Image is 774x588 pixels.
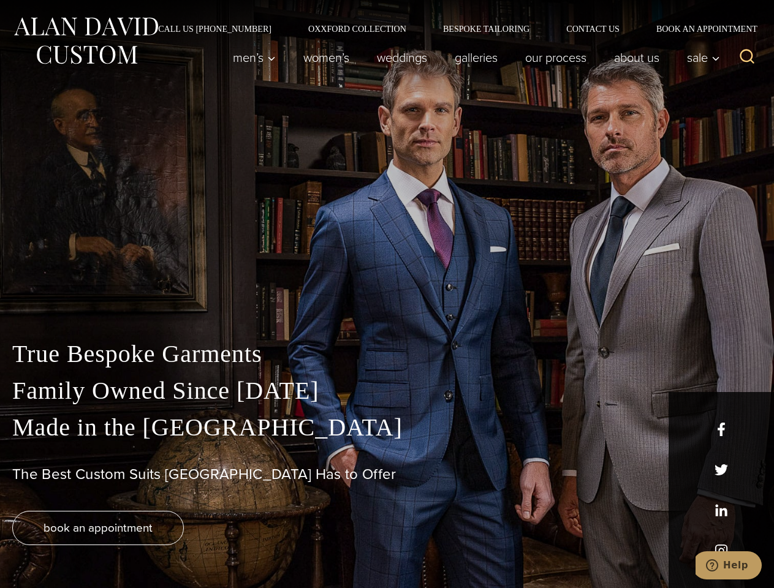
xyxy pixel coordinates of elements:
a: Our Process [512,45,601,70]
nav: Primary Navigation [219,45,727,70]
a: book an appointment [12,511,184,545]
nav: Secondary Navigation [140,24,762,33]
a: weddings [363,45,441,70]
h1: The Best Custom Suits [GEOGRAPHIC_DATA] Has to Offer [12,466,762,483]
iframe: Opens a widget where you can chat to one of our agents [696,551,762,582]
button: Men’s sub menu toggle [219,45,290,70]
a: Galleries [441,45,512,70]
a: Book an Appointment [638,24,762,33]
a: About Us [601,45,673,70]
a: Bespoke Tailoring [425,24,548,33]
span: book an appointment [44,519,153,537]
a: Call Us [PHONE_NUMBER] [140,24,290,33]
button: View Search Form [732,43,762,72]
button: Sale sub menu toggle [673,45,727,70]
p: True Bespoke Garments Family Owned Since [DATE] Made in the [GEOGRAPHIC_DATA] [12,336,762,446]
a: Oxxford Collection [290,24,425,33]
a: Contact Us [548,24,638,33]
a: Women’s [290,45,363,70]
img: Alan David Custom [12,13,159,68]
